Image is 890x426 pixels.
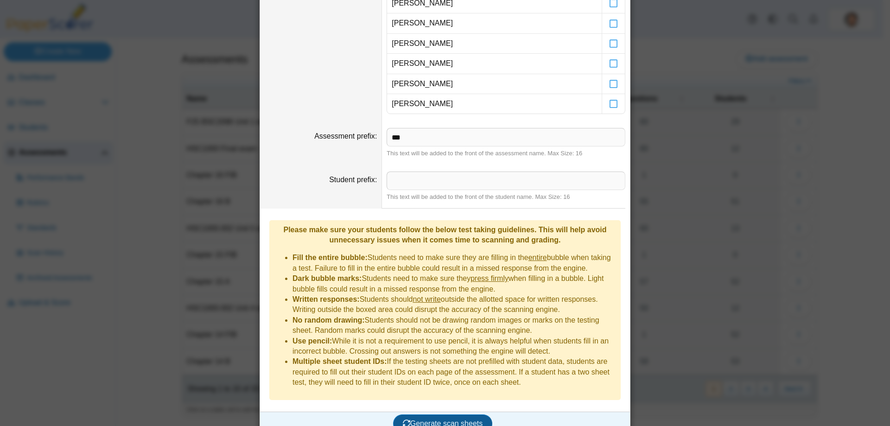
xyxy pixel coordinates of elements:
td: [PERSON_NAME] [387,74,602,94]
li: If the testing sheets are not prefilled with student data, students are required to fill out thei... [292,356,616,388]
b: Written responses: [292,295,360,303]
td: [PERSON_NAME] [387,54,602,74]
b: Please make sure your students follow the below test taking guidelines. This will help avoid unne... [283,226,606,244]
li: Students need to make sure they when filling in a bubble. Light bubble fills could result in a mi... [292,273,616,294]
u: press firmly [470,274,509,282]
td: [PERSON_NAME] [387,13,602,33]
label: Assessment prefix [314,132,377,140]
label: Student prefix [329,176,377,184]
b: No random drawing: [292,316,365,324]
li: While it is not a requirement to use pencil, it is always helpful when students fill in an incorr... [292,336,616,357]
b: Multiple sheet student IDs: [292,357,387,365]
div: This text will be added to the front of the student name. Max Size: 16 [387,193,625,201]
div: This text will be added to the front of the assessment name. Max Size: 16 [387,149,625,158]
b: Dark bubble marks: [292,274,362,282]
b: Fill the entire bubble: [292,254,368,261]
li: Students need to make sure they are filling in the bubble when taking a test. Failure to fill in ... [292,253,616,273]
li: Students should outside the allotted space for written responses. Writing outside the boxed area ... [292,294,616,315]
td: [PERSON_NAME] [387,94,602,114]
u: entire [528,254,547,261]
li: Students should not be drawing random images or marks on the testing sheet. Random marks could di... [292,315,616,336]
b: Use pencil: [292,337,332,345]
u: not write [413,295,440,303]
td: [PERSON_NAME] [387,34,602,54]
